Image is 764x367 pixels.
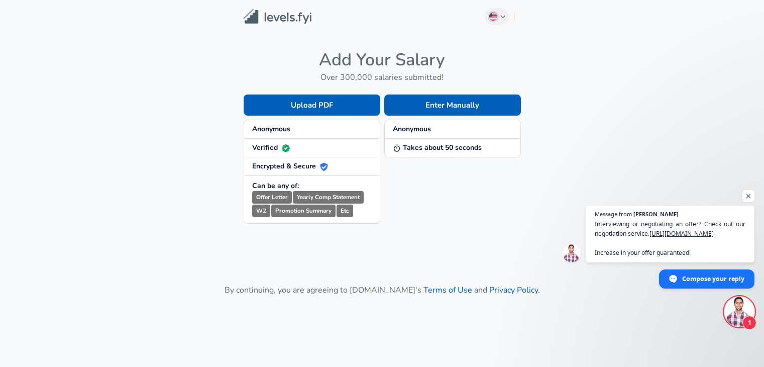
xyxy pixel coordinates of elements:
[244,9,311,25] img: Levels.fyi
[271,205,336,217] small: Promotion Summary
[393,143,482,152] strong: Takes about 50 seconds
[252,181,299,191] strong: Can be any of:
[595,219,745,257] span: Interviewing or negotiating an offer? Check out our negotiation service: Increase in your offer g...
[633,211,679,217] span: [PERSON_NAME]
[485,8,509,25] button: English (US)
[252,143,290,152] strong: Verified
[423,285,472,296] a: Terms of Use
[384,95,521,116] button: Enter Manually
[252,124,290,134] strong: Anonymous
[393,124,431,134] strong: Anonymous
[489,285,538,296] a: Privacy Policy
[337,205,353,217] small: Etc
[244,49,521,70] h4: Add Your Salary
[252,191,292,204] small: Offer Letter
[252,205,270,217] small: W2
[742,316,756,330] span: 1
[252,161,328,171] strong: Encrypted & Secure
[682,270,744,288] span: Compose your reply
[293,191,364,204] small: Yearly Comp Statement
[595,211,632,217] span: Message from
[244,70,521,84] h6: Over 300,000 salaries submitted!
[489,13,497,21] img: English (US)
[244,95,380,116] button: Upload PDF
[724,297,754,327] div: Open chat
